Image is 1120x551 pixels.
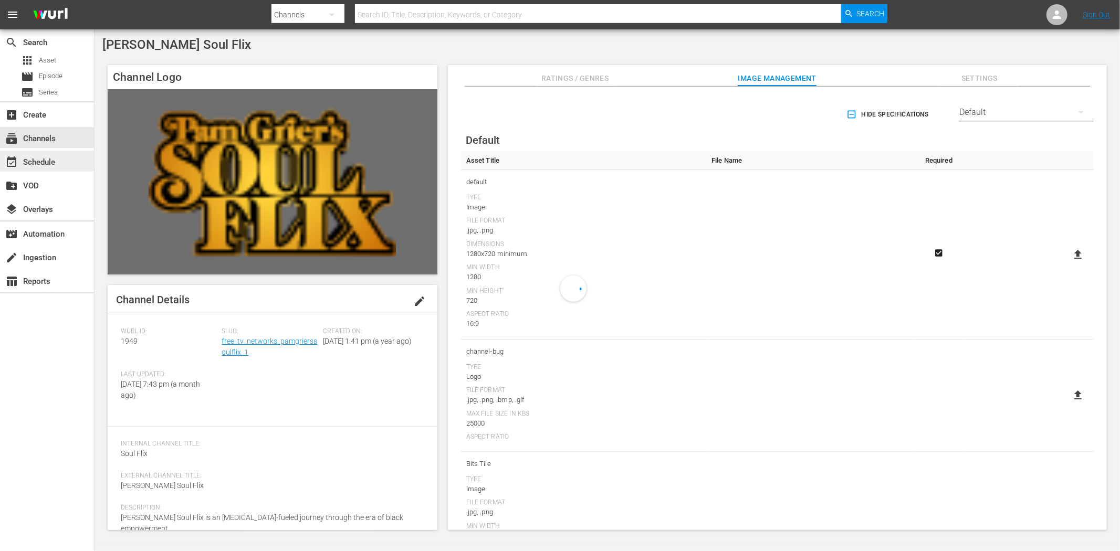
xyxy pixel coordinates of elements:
span: Reports [5,275,18,288]
div: Min Height [466,287,701,295]
span: Ingestion [5,251,18,264]
div: Image [466,202,701,213]
span: Channels [5,132,18,145]
span: 1949 [121,337,138,345]
img: Pam Grier's Soul Flix [108,89,437,274]
span: Internal Channel Title: [121,440,419,448]
span: Asset [39,55,56,66]
h4: Channel Logo [108,65,437,89]
span: Soul Flix [121,449,148,458]
span: Hide Specifications [849,109,929,120]
span: menu [6,8,19,21]
span: default [466,175,701,189]
span: Bits Tile [466,457,701,471]
svg: Required [933,248,945,258]
div: 1280 [466,272,701,282]
img: ans4CAIJ8jUAAAAAAAAAAAAAAAAAAAAAAAAgQb4GAAAAAAAAAAAAAAAAAAAAAAAAJMjXAAAAAAAAAAAAAAAAAAAAAAAAgAT5G... [25,3,76,27]
span: Overlays [5,203,18,216]
div: File Format [466,386,701,395]
a: free_tv_networks_pamgrierssoulflix_1 [222,337,318,356]
div: 720 [466,295,701,306]
span: [PERSON_NAME] Soul Flix is an [MEDICAL_DATA]-fueled journey through the era of black empowerment. [121,513,403,533]
span: VOD [5,179,18,192]
span: Ratings / Genres [536,72,614,85]
div: .jpg, .png, .bmp, .gif [466,395,701,405]
span: Asset [21,54,34,67]
svg: Required [933,530,945,539]
span: event_available [5,156,18,168]
th: Asset Title [461,151,706,170]
span: Image Management [738,72,817,85]
div: .jpg, .png [466,225,701,236]
span: edit [413,295,426,308]
div: Aspect Ratio [466,433,701,441]
div: Dimensions [466,240,701,249]
div: 16:9 [466,319,701,329]
span: [DATE] 1:41 pm (a year ago) [323,337,412,345]
span: Channel Details [116,293,190,306]
div: Image [466,484,701,494]
span: External Channel Title: [121,472,419,480]
div: Type [466,363,701,372]
span: Series [21,86,34,99]
div: .jpg, .png [466,507,701,517]
span: channel-bug [466,345,701,358]
th: File Name [706,151,913,170]
div: Min Width [466,522,701,531]
div: Min Width [466,263,701,272]
div: 25000 [466,418,701,429]
span: Default [466,134,500,146]
div: Logo [466,372,701,382]
span: [DATE] 7:43 pm (a month ago) [121,380,200,399]
div: Max File Size In Kbs [466,410,701,418]
button: Hide Specifications [844,100,933,129]
div: 1280x720 minimum [466,249,701,259]
span: Search [5,36,18,49]
div: Default [959,98,1094,127]
div: Type [466,475,701,484]
span: Slug: [222,327,318,336]
button: edit [407,289,432,314]
button: Search [841,4,887,23]
div: File Format [466,217,701,225]
span: Automation [5,228,18,240]
span: Episode [21,70,34,83]
div: File Format [466,499,701,507]
span: Wurl ID: [121,327,217,336]
span: Last Updated: [121,370,217,379]
span: Search [857,4,885,23]
a: Sign Out [1083,10,1110,19]
span: Episode [39,71,62,81]
span: Settings [940,72,1019,85]
th: Required [913,151,965,170]
span: Description: [121,504,419,512]
span: Created On: [323,327,419,336]
div: 470 [466,531,701,541]
span: [PERSON_NAME] Soul Flix [121,481,204,490]
span: Series [39,87,58,98]
div: Aspect Ratio [466,310,701,319]
div: Type [466,194,701,202]
span: [PERSON_NAME] Soul Flix [102,37,251,52]
span: Create [5,109,18,121]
